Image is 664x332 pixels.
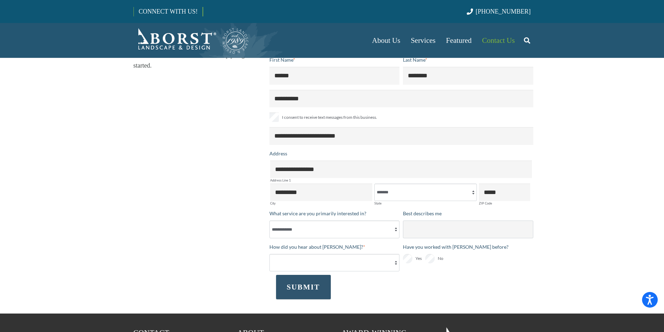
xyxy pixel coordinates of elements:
a: About Us [367,23,405,58]
span: Address [269,150,287,156]
a: [PHONE_NUMBER] [467,8,531,15]
span: Services [411,36,435,45]
span: Have you worked with [PERSON_NAME] before? [403,244,509,250]
a: Borst-Logo [133,26,249,54]
span: What service are you primarily interested in? [269,210,366,216]
span: I consent to receive text messages from this business. [282,113,377,122]
a: Contact Us [477,23,520,58]
input: No [425,254,435,263]
span: First Name [269,57,293,63]
label: City [270,202,373,205]
input: Yes [403,254,412,263]
button: SUBMIT [276,275,331,299]
span: How did you hear about [PERSON_NAME]? [269,244,363,250]
input: Last Name* [403,67,533,84]
span: [PHONE_NUMBER] [476,8,531,15]
a: Services [405,23,441,58]
span: Last Name [403,57,425,63]
span: Yes [415,254,422,263]
a: CONNECT WITH US! [134,3,203,20]
span: No [438,254,443,263]
label: Address Line 1 [270,179,532,182]
label: State [374,202,477,205]
select: What service are you primarily interested in? [269,221,400,238]
a: Featured [441,23,477,58]
a: Search [520,32,534,49]
span: Featured [446,36,472,45]
input: I consent to receive text messages from this business. [269,113,279,122]
input: First Name* [269,67,400,84]
label: ZIP Code [479,202,530,205]
span: About Us [372,36,400,45]
span: Contact Us [482,36,515,45]
select: Best describes me [403,221,533,238]
select: How did you hear about [PERSON_NAME]?* [269,254,400,271]
span: Best describes me [403,210,442,216]
p: Fill out the form below and we’ll help you get started. [133,50,264,71]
